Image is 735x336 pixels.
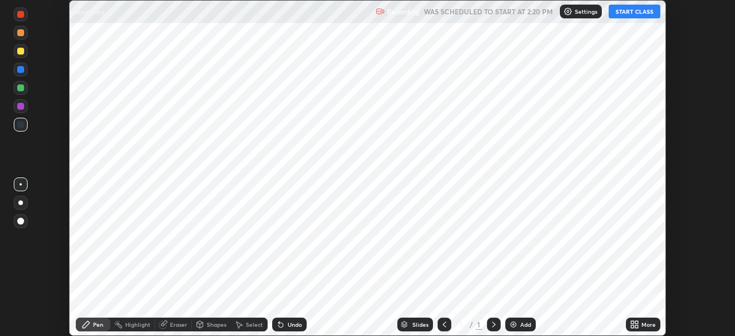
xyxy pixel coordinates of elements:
div: Eraser [170,322,187,327]
div: More [641,322,656,327]
img: add-slide-button [509,320,518,329]
p: Anatomy [76,7,105,16]
div: Undo [288,322,302,327]
p: Recording [387,7,419,16]
div: Shapes [207,322,226,327]
div: 1 [456,321,467,328]
img: class-settings-icons [563,7,572,16]
div: / [470,321,473,328]
div: Pen [93,322,103,327]
button: START CLASS [609,5,660,18]
p: Settings [575,9,597,14]
img: recording.375f2c34.svg [376,7,385,16]
div: 1 [475,319,482,330]
h5: WAS SCHEDULED TO START AT 2:20 PM [424,6,553,17]
div: Select [246,322,263,327]
div: Add [520,322,531,327]
div: Slides [412,322,428,327]
div: Highlight [125,322,150,327]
